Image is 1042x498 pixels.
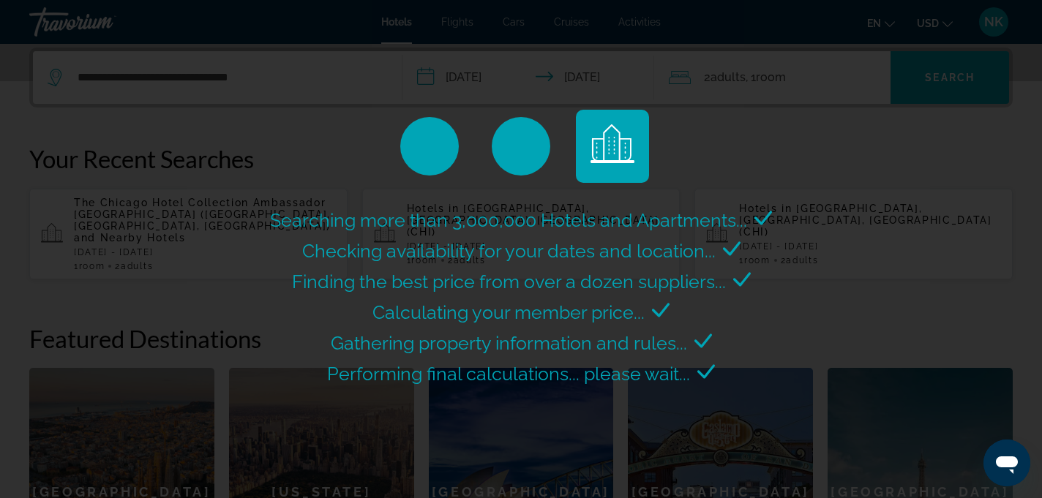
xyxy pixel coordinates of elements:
[372,301,645,323] span: Calculating your member price...
[292,271,726,293] span: Finding the best price from over a dozen suppliers...
[327,363,690,385] span: Performing final calculations... please wait...
[983,439,1030,486] iframe: Button to launch messaging window
[331,332,687,354] span: Gathering property information and rules...
[302,240,716,262] span: Checking availability for your dates and location...
[270,209,747,231] span: Searching more than 3,000,000 Hotels and Apartments...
